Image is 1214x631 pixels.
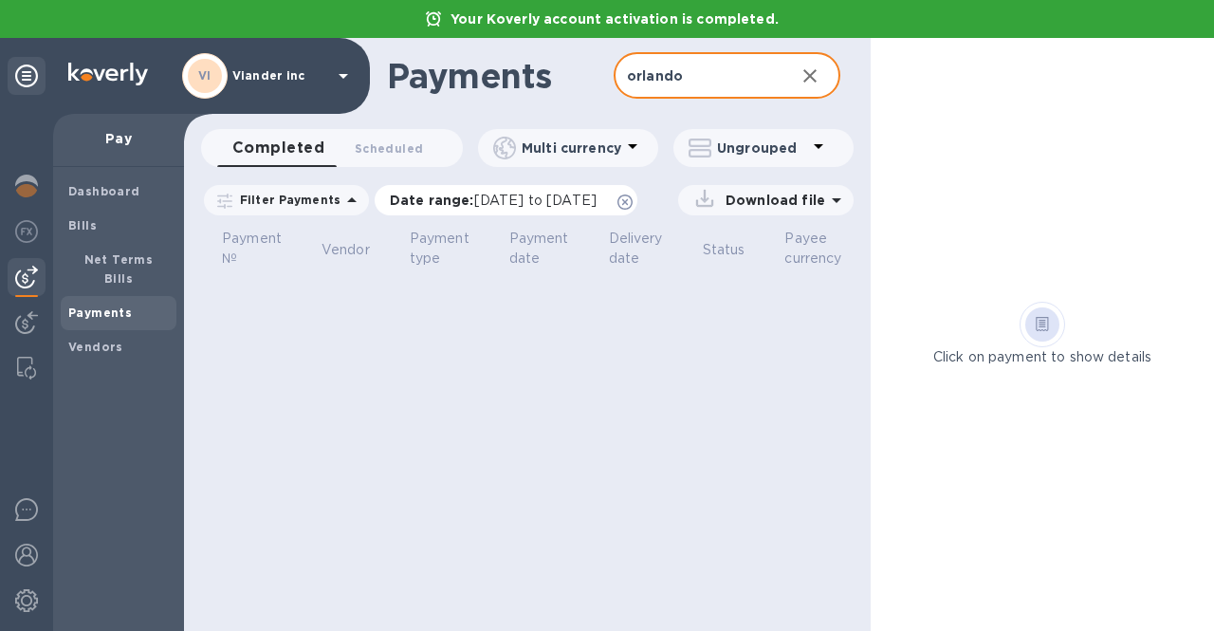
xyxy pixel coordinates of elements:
p: Payment date [509,229,569,269]
p: Ungrouped [717,139,807,158]
p: Delivery date [609,229,663,269]
p: Click on payment to show details [933,347,1151,367]
div: Date range:[DATE] to [DATE] [375,185,637,215]
p: Multi currency [522,139,621,158]
b: Net Terms Bills [84,252,154,286]
h1: Payments [387,56,614,96]
p: Your Koverly account activation is completed. [441,9,788,28]
b: Dashboard [68,184,140,198]
img: Foreign exchange [15,220,38,243]
span: Status [703,240,770,260]
p: Download file [718,191,825,210]
span: Payment date [509,229,594,269]
p: Date range : [390,191,606,210]
div: Unpin categories [8,57,46,95]
p: Filter Payments [232,192,340,208]
span: Payment № [222,229,306,269]
p: Payment № [222,229,282,269]
span: [DATE] to [DATE] [474,193,597,208]
img: Logo [68,63,148,85]
span: Vendor [322,240,395,260]
p: Vendor [322,240,370,260]
b: Vendors [68,340,123,354]
span: Completed [232,135,324,161]
b: Bills [68,218,97,232]
b: VI [198,68,212,83]
span: Delivery date [609,229,688,269]
p: Payee currency [784,229,841,269]
p: Pay [68,129,169,148]
span: Payment type [410,229,494,269]
span: Payee currency [784,229,866,269]
b: Payments [68,306,132,320]
p: Status [703,240,745,260]
p: Viander inc [232,69,327,83]
span: Scheduled [355,139,423,158]
p: Payment type [410,229,469,269]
